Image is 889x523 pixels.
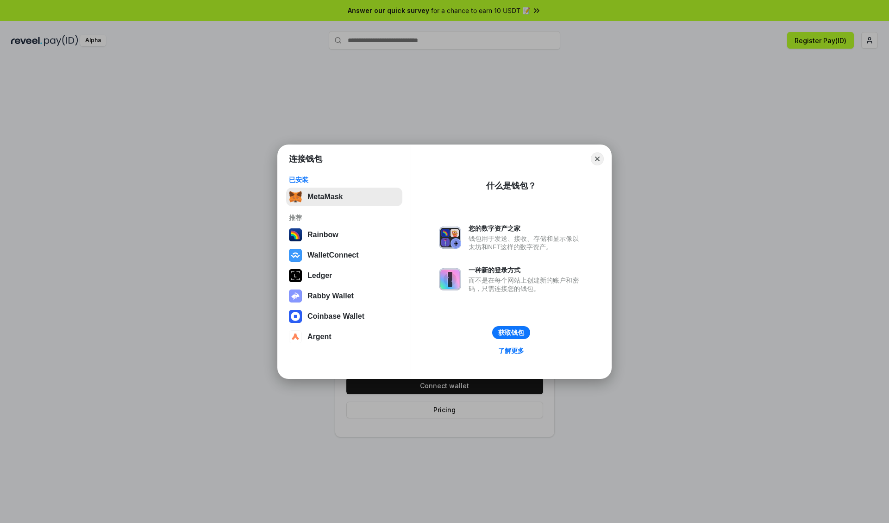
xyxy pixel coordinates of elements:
[307,231,338,239] div: Rainbow
[289,228,302,241] img: svg+xml,%3Csvg%20width%3D%22120%22%20height%3D%22120%22%20viewBox%3D%220%200%20120%20120%22%20fil...
[286,246,402,265] button: WalletConnect
[307,333,332,341] div: Argent
[439,227,461,249] img: svg+xml,%3Csvg%20xmlns%3D%22http%3A%2F%2Fwww.w3.org%2F2000%2Fsvg%22%20fill%3D%22none%22%20viewBox...
[498,347,524,355] div: 了解更多
[289,269,302,282] img: svg+xml,%3Csvg%20xmlns%3D%22http%3A%2F%2Fwww.w3.org%2F2000%2Fsvg%22%20width%3D%2228%22%20height%3...
[469,266,583,274] div: 一种新的登录方式
[289,310,302,323] img: svg+xml,%3Csvg%20width%3D%2228%22%20height%3D%2228%22%20viewBox%3D%220%200%2028%2028%22%20fill%3D...
[591,152,604,165] button: Close
[289,190,302,203] img: svg+xml,%3Csvg%20fill%3D%22none%22%20height%3D%2233%22%20viewBox%3D%220%200%2035%2033%22%20width%...
[289,214,400,222] div: 推荐
[492,326,530,339] button: 获取钱包
[469,234,583,251] div: 钱包用于发送、接收、存储和显示像以太坊和NFT这样的数字资产。
[307,312,364,321] div: Coinbase Wallet
[289,249,302,262] img: svg+xml,%3Csvg%20width%3D%2228%22%20height%3D%2228%22%20viewBox%3D%220%200%2028%2028%22%20fill%3D...
[469,224,583,233] div: 您的数字资产之家
[289,176,400,184] div: 已安装
[286,287,402,305] button: Rabby Wallet
[289,290,302,302] img: svg+xml,%3Csvg%20xmlns%3D%22http%3A%2F%2Fwww.w3.org%2F2000%2Fsvg%22%20fill%3D%22none%22%20viewBox...
[307,193,343,201] div: MetaMask
[439,268,461,290] img: svg+xml,%3Csvg%20xmlns%3D%22http%3A%2F%2Fwww.w3.org%2F2000%2Fsvg%22%20fill%3D%22none%22%20viewBox...
[286,266,402,285] button: Ledger
[286,328,402,346] button: Argent
[286,188,402,206] button: MetaMask
[469,276,583,293] div: 而不是在每个网站上创建新的账户和密码，只需连接您的钱包。
[286,307,402,326] button: Coinbase Wallet
[307,292,354,300] div: Rabby Wallet
[307,251,359,259] div: WalletConnect
[486,180,536,191] div: 什么是钱包？
[493,345,530,357] a: 了解更多
[289,330,302,343] img: svg+xml,%3Csvg%20width%3D%2228%22%20height%3D%2228%22%20viewBox%3D%220%200%2028%2028%22%20fill%3D...
[286,226,402,244] button: Rainbow
[307,271,332,280] div: Ledger
[289,153,322,164] h1: 连接钱包
[498,328,524,337] div: 获取钱包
